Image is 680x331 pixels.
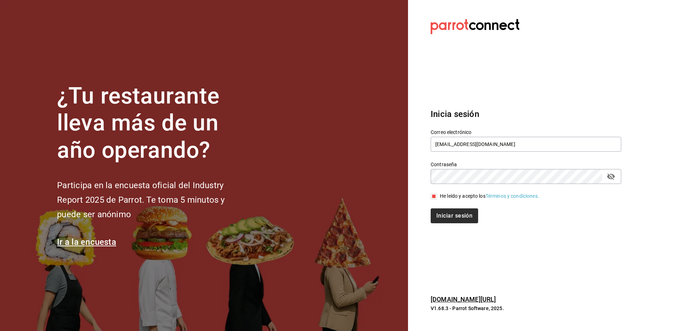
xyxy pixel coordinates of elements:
[57,83,248,164] h1: ¿Tu restaurante lleva más de un año operando?
[431,108,621,120] h3: Inicia sesión
[57,237,116,247] a: Ir a la encuesta
[431,305,621,312] p: V1.68.3 - Parrot Software, 2025.
[431,208,478,223] button: Iniciar sesión
[57,178,248,221] h2: Participa en la encuesta oficial del Industry Report 2025 de Parrot. Te toma 5 minutos y puede se...
[431,137,621,152] input: Ingresa tu correo electrónico
[431,296,496,303] a: [DOMAIN_NAME][URL]
[440,192,539,200] div: He leído y acepto los
[605,170,617,183] button: passwordField
[486,193,539,199] a: Términos y condiciones.
[431,129,621,134] label: Correo electrónico
[431,162,621,167] label: Contraseña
